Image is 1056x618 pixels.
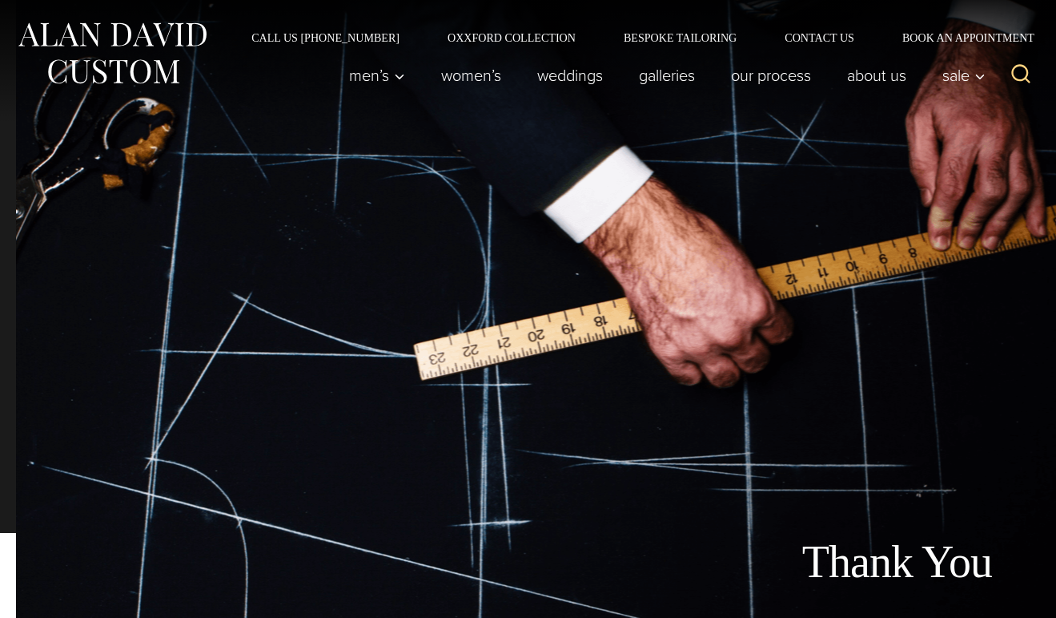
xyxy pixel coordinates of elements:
[1002,56,1040,95] button: View Search Form
[878,32,1040,43] a: Book an Appointment
[227,32,1040,43] nav: Secondary Navigation
[331,59,994,91] nav: Primary Navigation
[761,32,878,43] a: Contact Us
[600,32,761,43] a: Bespoke Tailoring
[349,67,405,83] span: Men’s
[942,67,986,83] span: Sale
[16,18,208,89] img: Alan David Custom
[829,59,925,91] a: About Us
[636,535,992,589] h1: Thank You
[520,59,621,91] a: weddings
[424,32,600,43] a: Oxxford Collection
[227,32,424,43] a: Call Us [PHONE_NUMBER]
[424,59,520,91] a: Women’s
[713,59,829,91] a: Our Process
[621,59,713,91] a: Galleries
